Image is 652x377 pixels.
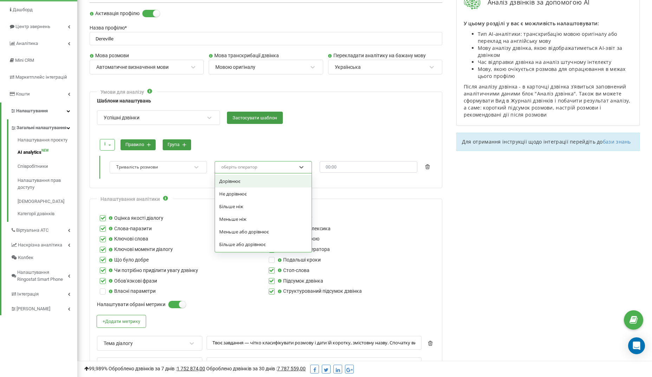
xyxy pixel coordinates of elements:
[464,83,632,118] p: Після аналізу дзвінка - в карточці дзвінка зʼявиться заповнений аналітичними даними блок "Аналіз ...
[17,291,39,298] span: Інтеграція
[90,10,139,18] label: Активація профілю
[18,209,77,217] a: Категорії дзвінків
[11,237,77,251] a: Наскрізна аналітика
[278,267,309,275] label: Стоп-слова
[109,235,148,243] label: Ключові слова
[18,242,62,249] span: Наскрізна аналітика
[18,254,33,261] span: Колбек
[215,175,312,187] div: Дорівнює
[17,269,68,283] span: Налаштування Ringostat Smart Phone
[215,238,312,251] div: Більше або дорівнює
[320,161,417,173] input: 00:00
[177,366,205,371] u: 1 752 874,00
[18,137,77,145] a: Налаштування проєкту
[11,286,77,300] a: Інтеграція
[109,214,163,222] label: Оцінка якості діалогу
[84,366,107,371] span: 99,989%
[104,340,133,346] div: Тема діалогу
[335,64,361,70] div: Українська
[109,256,149,264] label: Що було добре
[104,141,105,147] div: і
[109,287,156,295] label: Власні параметри
[11,264,77,286] a: Налаштування Ringostat Smart Phone
[109,225,152,233] label: Слова-паразити
[603,138,631,145] a: бази знань
[90,24,442,32] label: Назва профілю *
[90,32,442,46] input: Назва профілю
[96,64,169,70] div: Автоматичне визначення мови
[17,124,66,131] span: Загальні налаштування
[478,66,632,80] li: Мову, якою очікується розмова для опрацювання в межах цього профілю
[97,301,165,309] label: Налаштувати обрані метрики
[90,52,204,60] label: Мова розмови
[18,159,77,173] a: Співробітники
[11,300,77,315] a: [PERSON_NAME]
[328,52,442,60] label: Перекладати аналітику на бажану мову
[464,20,632,27] p: У цьому розділі у вас є можливість налаштовувати:
[278,256,321,264] label: Подальші кроки
[11,119,77,134] a: Загальні налаштування
[13,7,33,12] span: Дашборд
[16,227,48,234] span: Віртуальна АТС
[215,225,312,238] div: Меньше або дорівнює
[11,251,77,264] a: Колбек
[97,97,435,105] label: Шаблони налаштувань
[215,187,312,200] div: Не дорівнює
[277,366,306,371] u: 7 787 559,00
[462,138,634,145] p: Для отримання інструкції щодо інтеграції перейдіть до
[97,315,146,328] button: +Додати метрику
[18,145,77,159] a: AI analyticsNEW
[15,58,34,63] span: Mini CRM
[215,213,312,225] div: Меньше ніж
[478,59,632,66] li: Час відправки дзвінка на аналіз штучному інтелекту
[18,173,77,194] a: Налаштування прав доступу
[163,139,191,150] button: група
[109,267,198,275] label: Чи потрібно приділити увагу дзвінку
[215,64,255,70] div: Мовою оригіналу
[116,164,158,170] div: Тривалість розмови
[109,246,173,253] label: Ключові моменти діалогу
[278,277,323,285] label: Підсумок дзвінка
[16,41,38,46] span: Аналiтика
[16,91,30,97] span: Кошти
[628,337,645,354] div: Open Intercom Messenger
[100,196,160,203] div: Налаштування аналітики
[17,305,50,312] span: [PERSON_NAME]
[478,31,632,45] li: Тип AI-аналітики: транскрибацію мовою оригіналу або переклад на англійську мову
[478,45,632,59] li: Мову аналізу дзвінка, якою відображатиметься AI-звіт за дзвінком
[100,88,144,95] div: Умови для аналізу
[109,277,157,285] label: Обов'язкові фрази
[15,24,50,29] span: Центр звернень
[109,366,205,371] span: Оброблено дзвінків за 7 днів :
[209,52,323,60] label: Мова транскрибації дзвінка
[227,112,283,124] button: Застосувати шаблон
[221,165,257,169] div: оберіть оператор
[120,139,156,150] button: правило
[278,287,362,295] label: Структурований підсумок дзвінка
[15,74,67,80] span: Маркетплейс інтеграцій
[11,222,77,237] a: Віртуальна АТС
[215,200,312,213] div: Більше ніж
[1,102,77,119] a: Налаштування
[18,194,77,209] a: [DEMOGRAPHIC_DATA]
[206,366,306,371] span: Оброблено дзвінків за 30 днів :
[104,114,139,121] div: Успішні дзвінки
[16,108,48,113] span: Налаштування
